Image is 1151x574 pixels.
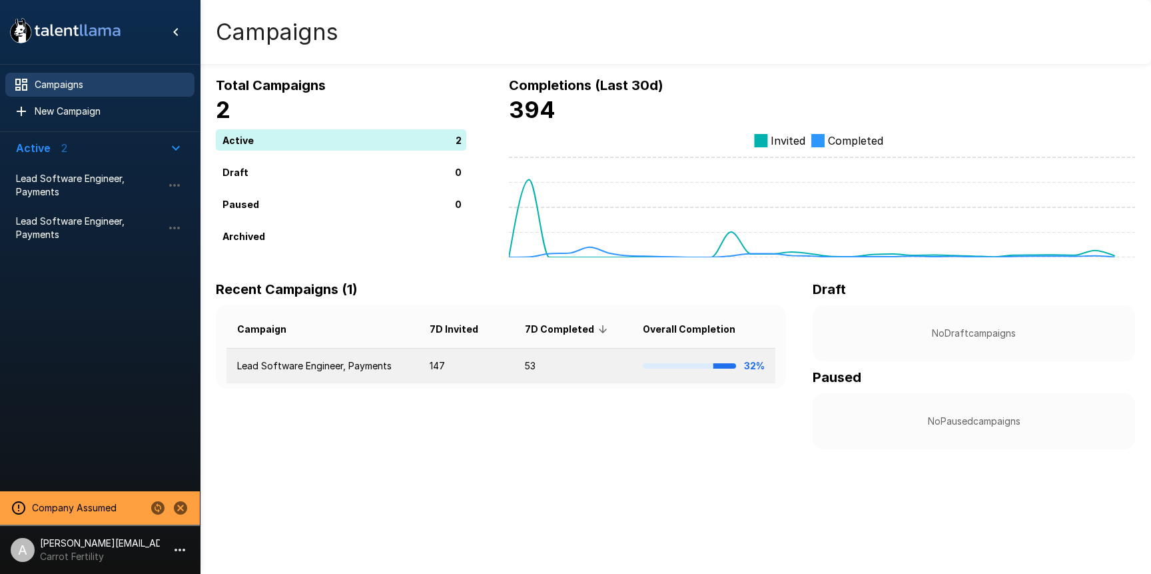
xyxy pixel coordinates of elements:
p: No Paused campaigns [834,415,1114,428]
p: 0 [455,165,462,179]
b: Paused [813,369,861,385]
span: 7D Invited [430,321,496,337]
span: Overall Completion [643,321,753,337]
b: 394 [509,96,556,123]
p: No Draft campaigns [834,327,1114,340]
b: Completions (Last 30d) [509,77,663,93]
b: 32% [744,360,765,371]
p: 2 [456,133,462,147]
b: Recent Campaigns (1) [216,281,358,297]
td: 147 [419,349,514,384]
td: Lead Software Engineer, Payments [226,349,419,384]
b: Total Campaigns [216,77,326,93]
b: Draft [813,281,846,297]
h4: Campaigns [216,18,338,46]
span: 7D Completed [525,321,611,337]
b: 2 [216,96,230,123]
p: 0 [455,197,462,211]
span: Campaign [237,321,304,337]
td: 53 [514,349,632,384]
